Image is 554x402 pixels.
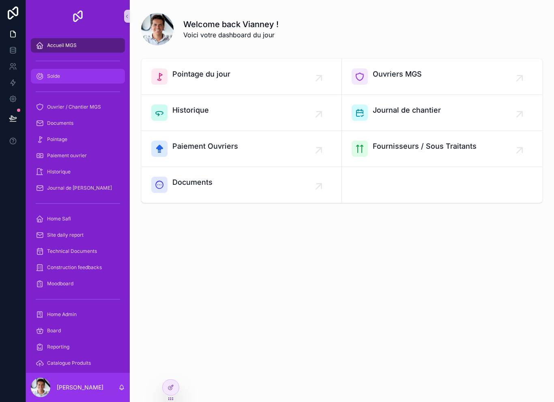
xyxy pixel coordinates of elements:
a: Ouvrier / Chantier MGS [31,100,125,114]
span: Accueil MGS [47,42,77,49]
a: Reporting [31,340,125,354]
span: Journal de chantier [373,105,441,116]
div: scrollable content [26,32,130,373]
a: Accueil MGS [31,38,125,53]
a: Home Safi [31,212,125,226]
a: Construction feedbacks [31,260,125,275]
span: Ouvrier / Chantier MGS [47,104,101,110]
span: Catalogue Produits [47,360,91,366]
a: Documents [142,167,342,203]
span: Documents [172,177,213,188]
h1: Welcome back Vianney ! [183,19,279,30]
a: Board [31,323,125,338]
a: Technical Documents [31,244,125,259]
a: Solde [31,69,125,83]
p: [PERSON_NAME] [57,383,103,391]
a: Pointage [31,132,125,147]
span: Moodboard [47,280,73,287]
a: Ouvriers MGS [342,59,542,95]
a: Site daily report [31,228,125,242]
a: Pointage du jour [142,59,342,95]
span: Ouvriers MGS [373,68,422,80]
span: Home Admin [47,311,77,318]
a: Moodboard [31,276,125,291]
span: Journal de [PERSON_NAME] [47,185,112,191]
a: Journal de chantier [342,95,542,131]
span: Fournisseurs / Sous Traitants [373,141,477,152]
span: Voici votre dashboard du jour [183,30,279,40]
span: Technical Documents [47,248,97,254]
a: Catalogue Produits [31,356,125,370]
span: Documents [47,120,73,126]
a: Fournisseurs / Sous Traitants [342,131,542,167]
a: Paiement Ouvriers [142,131,342,167]
span: Historique [47,169,71,175]
span: Solde [47,73,60,79]
span: Paiement Ouvriers [172,141,238,152]
span: Site daily report [47,232,84,238]
span: Paiement ouvrier [47,152,87,159]
span: Home Safi [47,216,71,222]
a: Documents [31,116,125,130]
img: App logo [71,10,84,23]
span: Reporting [47,344,69,350]
span: Pointage [47,136,67,143]
a: Home Admin [31,307,125,322]
span: Pointage du jour [172,68,230,80]
span: Board [47,327,61,334]
a: Paiement ouvrier [31,148,125,163]
span: Construction feedbacks [47,264,102,271]
a: Historique [31,165,125,179]
a: Journal de [PERSON_NAME] [31,181,125,195]
span: Historique [172,105,209,116]
a: Historique [142,95,342,131]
